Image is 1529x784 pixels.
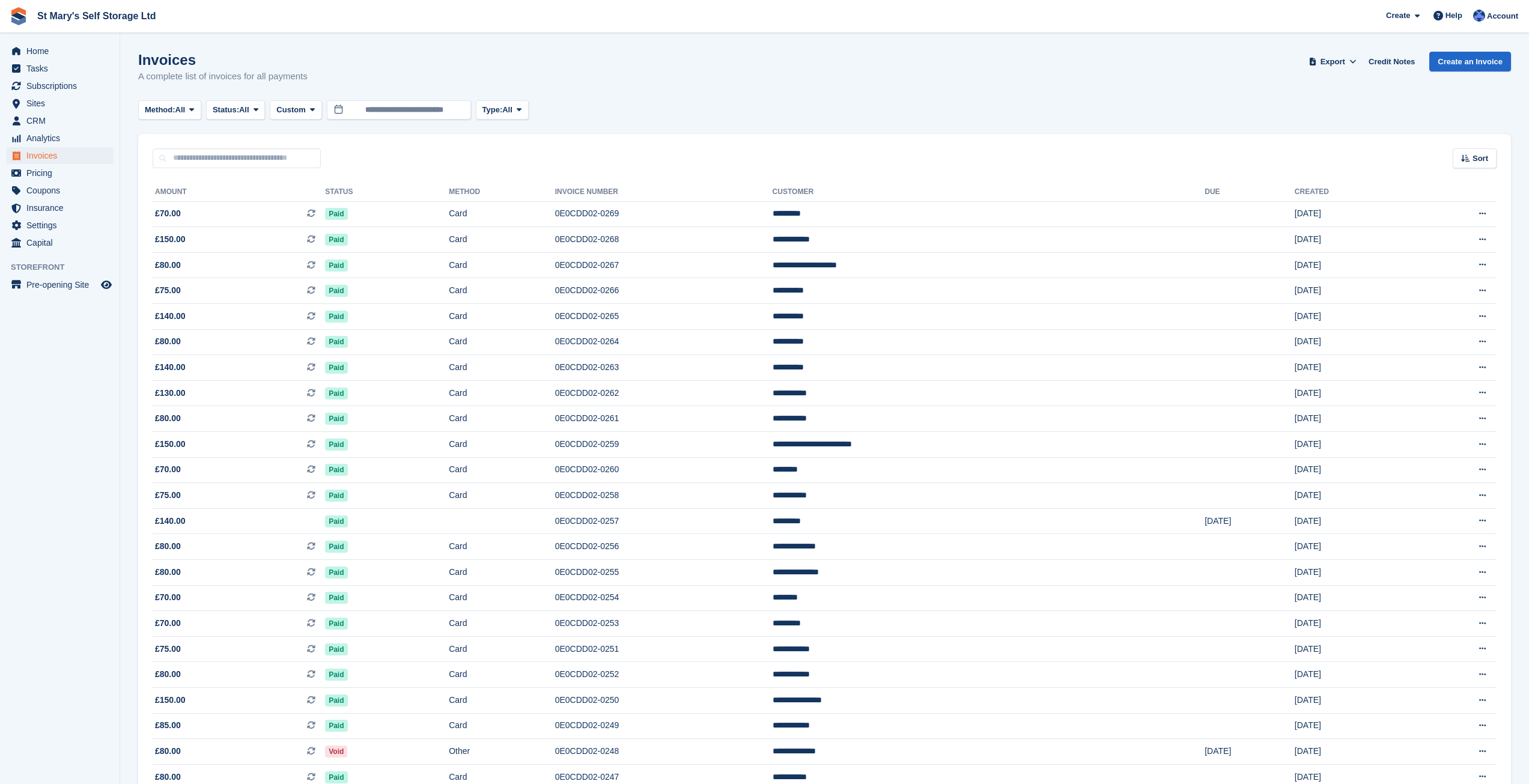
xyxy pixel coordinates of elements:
td: [DATE] [1295,432,1411,458]
span: Pricing [26,165,99,181]
span: Create [1386,10,1410,22]
button: Custom [270,100,321,120]
span: Paid [325,567,347,579]
td: [DATE] [1295,560,1411,586]
td: Other [449,739,555,765]
td: [DATE] [1295,304,1411,330]
td: [DATE] [1295,278,1411,304]
td: Card [449,687,555,713]
span: Paid [325,260,347,272]
span: All [502,104,512,116]
span: Analytics [26,130,99,147]
td: [DATE] [1295,355,1411,381]
th: Due [1205,183,1295,202]
td: Card [449,483,555,509]
td: [DATE] [1295,636,1411,662]
span: Custom [276,104,305,116]
td: Card [449,329,555,355]
span: Storefront [11,261,120,273]
span: £80.00 [155,335,181,348]
td: Card [449,585,555,611]
span: Paid [325,439,347,451]
span: Subscriptions [26,77,99,94]
td: Card [449,560,555,586]
span: Method: [145,104,175,116]
a: menu [6,217,114,234]
a: menu [6,165,114,181]
td: 0E0CDD02-0267 [555,252,773,278]
span: £150.00 [155,438,186,451]
td: [DATE] [1295,201,1411,227]
a: menu [6,77,114,94]
td: [DATE] [1295,227,1411,253]
td: 0E0CDD02-0250 [555,687,773,713]
p: A complete list of invoices for all payments [138,70,308,84]
a: menu [6,182,114,199]
span: Paid [325,515,347,527]
td: [DATE] [1295,611,1411,637]
td: Card [449,355,555,381]
span: £80.00 [155,668,181,681]
td: 0E0CDD02-0266 [555,278,773,304]
span: Sites [26,95,99,112]
td: [DATE] [1295,252,1411,278]
span: Paid [325,285,347,297]
a: Credit Notes [1364,52,1420,71]
td: [DATE] [1295,483,1411,509]
span: Sort [1473,153,1488,165]
td: Card [449,662,555,688]
td: 0E0CDD02-0262 [555,380,773,406]
td: 0E0CDD02-0255 [555,560,773,586]
td: [DATE] [1205,508,1295,534]
td: [DATE] [1295,662,1411,688]
span: £130.00 [155,387,186,400]
th: Created [1295,183,1411,202]
span: Paid [325,234,347,246]
span: £75.00 [155,489,181,502]
span: Paid [325,592,347,604]
td: [DATE] [1295,457,1411,483]
td: Card [449,713,555,739]
td: Card [449,636,555,662]
td: Card [449,278,555,304]
td: 0E0CDD02-0254 [555,585,773,611]
td: Card [449,201,555,227]
a: menu [6,234,114,251]
span: Paid [325,413,347,425]
td: Card [449,380,555,406]
span: £80.00 [155,259,181,272]
span: Paid [325,362,347,374]
span: £80.00 [155,540,181,553]
td: 0E0CDD02-0251 [555,636,773,662]
span: All [175,104,186,116]
td: 0E0CDD02-0253 [555,611,773,637]
td: [DATE] [1295,713,1411,739]
span: Void [325,746,347,758]
span: £70.00 [155,591,181,604]
span: £70.00 [155,463,181,476]
th: Status [325,183,449,202]
a: menu [6,147,114,164]
span: £75.00 [155,284,181,297]
span: Paid [325,336,347,348]
span: £80.00 [155,412,181,425]
td: 0E0CDD02-0252 [555,662,773,688]
a: Preview store [99,278,114,292]
span: Paid [325,669,347,681]
span: Home [26,43,99,59]
button: Status: All [206,100,265,120]
td: Card [449,432,555,458]
span: Account [1487,10,1518,22]
th: Method [449,183,555,202]
span: Paid [325,720,347,732]
span: £80.00 [155,566,181,579]
span: £150.00 [155,694,186,707]
span: £75.00 [155,643,181,655]
td: Card [449,227,555,253]
span: Type: [482,104,503,116]
td: [DATE] [1295,585,1411,611]
th: Customer [773,183,1205,202]
span: Pre-opening Site [26,276,99,293]
a: Create an Invoice [1429,52,1511,71]
span: £85.00 [155,719,181,732]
